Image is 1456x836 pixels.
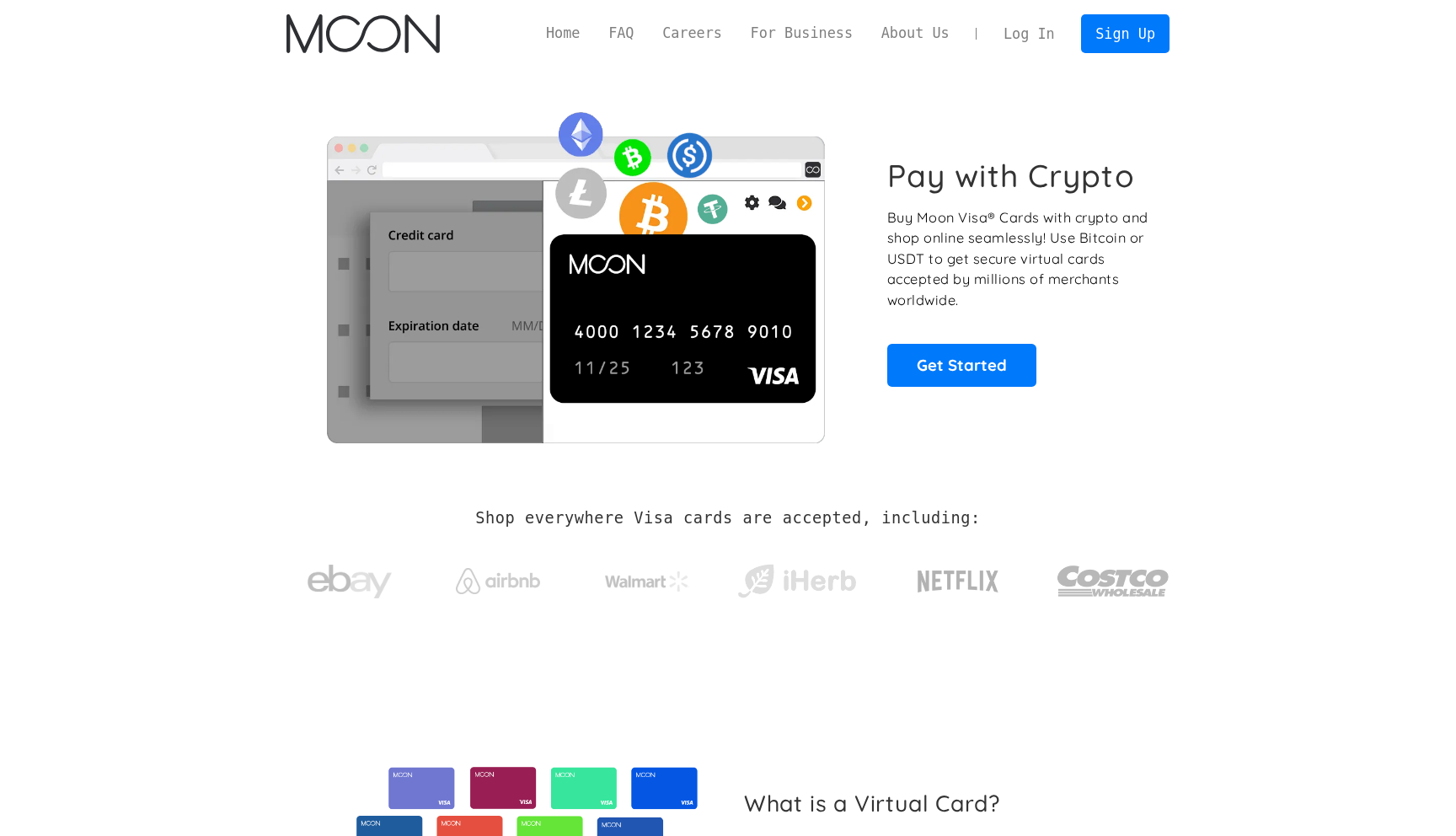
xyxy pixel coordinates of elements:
a: Careers [648,23,736,44]
img: ebay [308,555,392,608]
img: iHerb [734,560,859,603]
a: home [286,14,439,53]
a: Costco [1057,533,1170,621]
h1: Pay with Crypto [887,157,1135,195]
a: Sign Up [1081,14,1169,52]
a: Home [532,23,594,44]
h2: What is a Virtual Card? [744,790,1156,817]
img: Walmart [605,571,689,592]
img: Moon Logo [286,14,439,53]
a: Get Started [887,344,1036,386]
a: iHerb [734,543,859,612]
a: About Us [867,23,964,44]
a: Netflix [883,544,1034,611]
img: Airbnb [456,568,540,594]
img: Netflix [916,560,1000,603]
a: For Business [736,23,867,44]
a: Log In [989,15,1068,52]
a: Walmart [585,555,710,600]
img: Costco [1057,549,1170,613]
a: Airbnb [436,551,561,603]
img: Moon Cards let you spend your crypto anywhere Visa is accepted. [286,100,864,442]
h2: Shop everywhere Visa cards are accepted, including: [475,509,980,528]
p: Buy Moon Visa® Cards with crypto and shop online seamlessly! Use Bitcoin or USDT to get secure vi... [887,207,1151,311]
a: ebay [286,539,412,617]
a: FAQ [594,23,648,44]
